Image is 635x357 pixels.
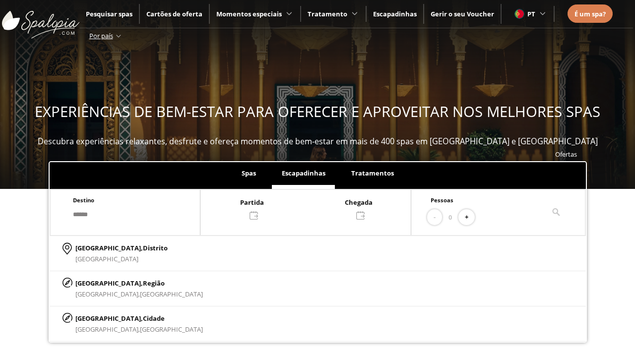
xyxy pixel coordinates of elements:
[86,9,132,18] a: Pesquisar spas
[38,136,598,147] span: Descubra experiências relaxantes, desfrute e ofereça momentos de bem-estar em mais de 400 spas em...
[75,278,203,289] p: [GEOGRAPHIC_DATA],
[351,169,394,178] span: Tratamentos
[140,290,203,298] span: [GEOGRAPHIC_DATA]
[448,212,452,223] span: 0
[427,209,442,226] button: -
[574,8,606,19] a: É um spa?
[458,209,475,226] button: +
[373,9,417,18] a: Escapadinhas
[2,1,79,39] img: ImgLogoSpalopia.BvClDcEz.svg
[75,313,203,324] p: [GEOGRAPHIC_DATA],
[431,196,453,204] span: Pessoas
[143,314,165,323] span: Cidade
[35,102,600,121] span: EXPERIÊNCIAS DE BEM-ESTAR PARA OFERECER E APROVEITAR NOS MELHORES SPAS
[242,169,256,178] span: Spas
[143,279,165,288] span: Região
[73,196,94,204] span: Destino
[574,9,606,18] span: É um spa?
[75,254,138,263] span: [GEOGRAPHIC_DATA]
[282,169,325,178] span: Escapadinhas
[146,9,202,18] a: Cartões de oferta
[75,325,140,334] span: [GEOGRAPHIC_DATA],
[75,242,168,253] p: [GEOGRAPHIC_DATA],
[431,9,494,18] a: Gerir o seu Voucher
[89,31,113,40] span: Por país
[140,325,203,334] span: [GEOGRAPHIC_DATA]
[143,243,168,252] span: Distrito
[75,290,140,298] span: [GEOGRAPHIC_DATA],
[555,150,577,159] a: Ofertas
